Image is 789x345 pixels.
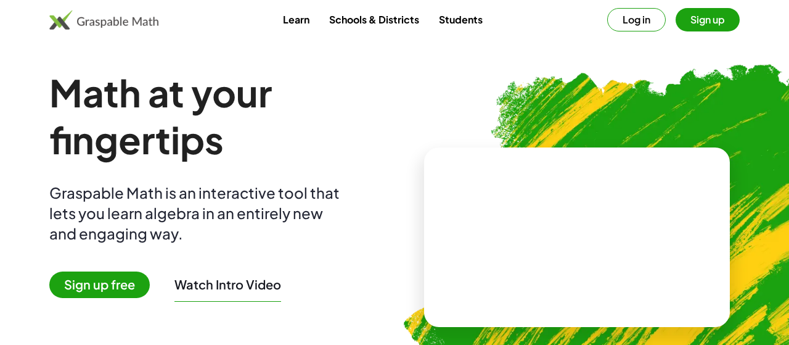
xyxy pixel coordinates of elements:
h1: Math at your fingertips [49,69,375,163]
button: Sign up [676,8,740,31]
a: Students [429,8,493,31]
div: Graspable Math is an interactive tool that lets you learn algebra in an entirely new and engaging... [49,183,345,244]
span: Sign up free [49,272,150,298]
a: Schools & Districts [319,8,429,31]
video: What is this? This is dynamic math notation. Dynamic math notation plays a central role in how Gr... [484,191,669,283]
button: Log in [607,8,666,31]
button: Watch Intro Video [174,276,281,293]
a: Learn [273,8,319,31]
